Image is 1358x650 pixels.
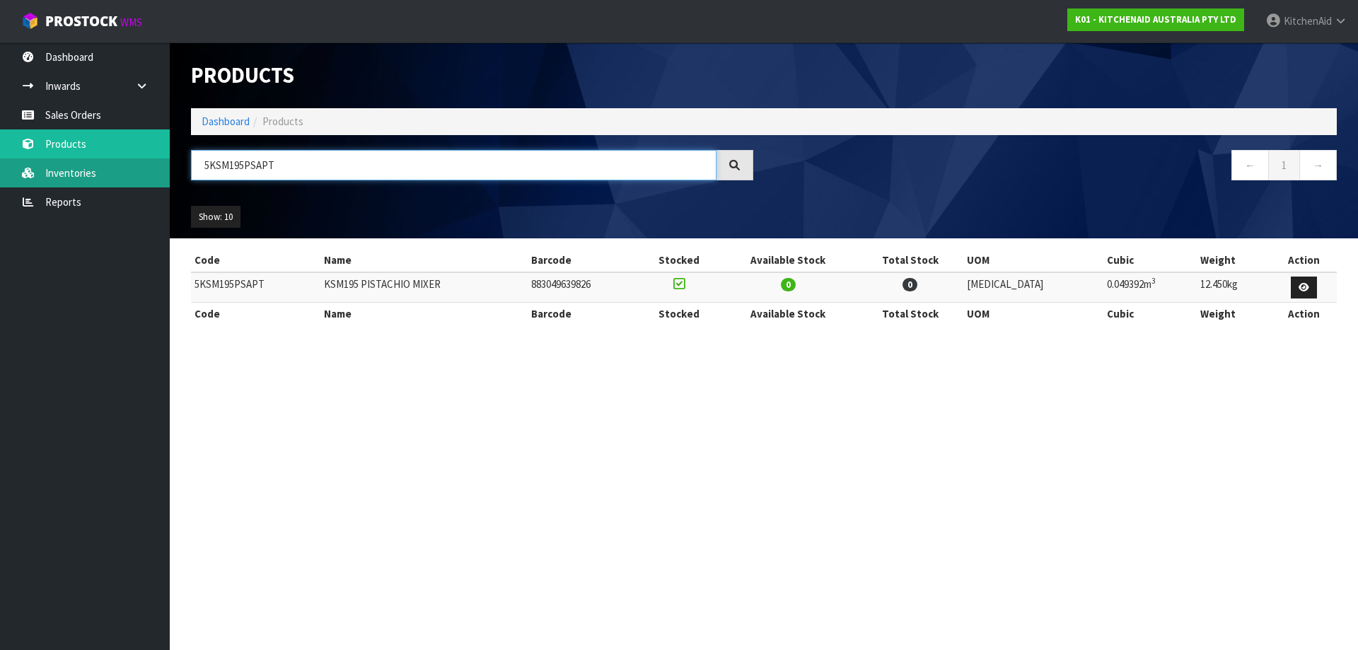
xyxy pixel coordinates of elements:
input: Search products [191,150,716,180]
nav: Page navigation [774,150,1337,185]
td: KSM195 PISTACHIO MIXER [320,272,528,303]
th: Available Stock [719,303,857,325]
th: UOM [963,303,1103,325]
a: Dashboard [202,115,250,128]
th: Stocked [639,249,719,272]
span: KitchenAid [1284,14,1332,28]
span: Products [262,115,303,128]
th: Weight [1197,249,1272,272]
th: Weight [1197,303,1272,325]
td: 12.450kg [1197,272,1272,303]
a: → [1299,150,1337,180]
th: UOM [963,249,1103,272]
th: Barcode [528,249,639,272]
th: Cubic [1103,249,1197,272]
a: 1 [1268,150,1300,180]
strong: K01 - KITCHENAID AUSTRALIA PTY LTD [1075,13,1236,25]
th: Code [191,303,320,325]
th: Action [1272,303,1337,325]
th: Name [320,303,528,325]
td: 5KSM195PSAPT [191,272,320,303]
th: Total Stock [857,303,963,325]
img: cube-alt.png [21,12,39,30]
td: 0.049392m [1103,272,1197,303]
th: Barcode [528,303,639,325]
span: 0 [781,278,796,291]
th: Total Stock [857,249,963,272]
sup: 3 [1151,276,1156,286]
h1: Products [191,64,753,87]
th: Code [191,249,320,272]
span: 0 [903,278,917,291]
th: Action [1272,249,1337,272]
th: Stocked [639,303,719,325]
th: Available Stock [719,249,857,272]
td: [MEDICAL_DATA] [963,272,1103,303]
button: Show: 10 [191,206,240,228]
small: WMS [120,16,142,29]
span: ProStock [45,12,117,30]
th: Cubic [1103,303,1197,325]
td: 883049639826 [528,272,639,303]
th: Name [320,249,528,272]
a: ← [1231,150,1269,180]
